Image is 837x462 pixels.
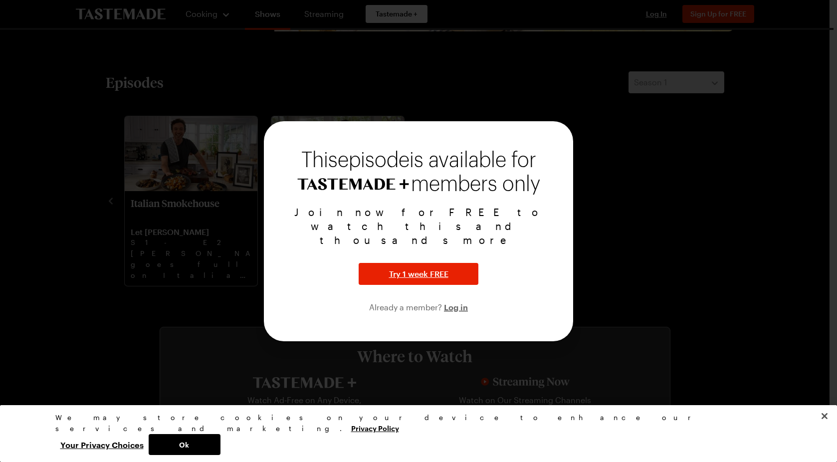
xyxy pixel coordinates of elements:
[55,412,774,455] div: Privacy
[411,173,540,195] span: members only
[149,434,220,455] button: Ok
[389,268,448,280] span: Try 1 week FREE
[276,205,561,247] p: Join now for FREE to watch this and thousands more
[301,150,536,170] span: This episode is available for
[351,423,399,433] a: More information about your privacy, opens in a new tab
[359,263,478,285] button: Try 1 week FREE
[55,412,774,434] div: We may store cookies on your device to enhance our services and marketing.
[444,301,468,313] button: Log in
[814,405,836,427] button: Close
[369,302,444,312] span: Already a member?
[55,434,149,455] button: Your Privacy Choices
[297,178,409,190] img: Tastemade+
